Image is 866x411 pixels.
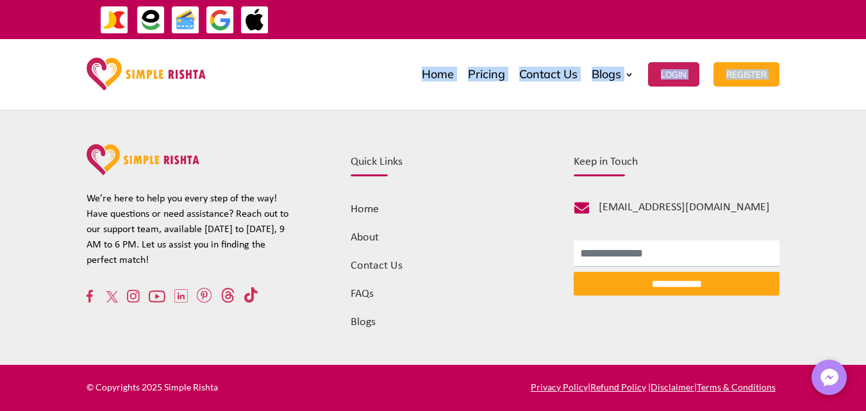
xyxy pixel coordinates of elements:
[697,382,776,392] a: Terms & Conditions
[452,381,779,394] p: | |
[87,144,199,176] img: website-logo-pink-orange
[651,382,694,392] a: Disclaimer
[519,42,578,106] a: Contact Us
[648,62,699,87] button: Login
[307,12,837,27] div: ایپ میں پیمنٹ صرف گوگل پے اور ایپل پے کے ذریعے ممکن ہے۔ ، یا کریڈٹ کارڈ کے ذریعے ویب سائٹ پر ہوگی۔
[648,42,699,106] a: Login
[351,288,374,300] a: FAQs
[137,6,165,35] img: EasyPaisa-icon
[540,8,567,30] strong: جاز کیش
[574,156,779,174] h4: Keep in Touch
[592,42,634,106] a: Blogs
[599,201,770,214] span: [EMAIL_ADDRESS][DOMAIN_NAME]
[87,382,218,392] span: © Copyrights 2025 Simple Rishta
[713,62,779,87] button: Register
[351,203,379,215] a: Home
[468,42,505,106] a: Pricing
[422,42,454,106] a: Home
[87,166,199,177] a: Simple rishta logo
[817,365,842,390] img: Messenger
[351,156,536,174] h4: Quick Links
[351,231,379,244] a: About
[100,6,129,35] img: JazzCash-icon
[713,42,779,106] a: Register
[531,382,588,392] a: Privacy Policy
[351,260,403,272] a: Contact Us
[508,8,537,30] strong: ایزی پیسہ
[574,201,589,215] span: 
[171,6,200,35] img: Credit Cards
[240,6,269,35] img: ApplePay-icon
[351,316,376,328] a: Blogs
[206,6,235,35] img: GooglePay-icon
[651,382,779,392] span: |
[87,194,288,265] span: We’re here to help you every step of the way! Have questions or need assistance? Reach out to our...
[590,382,646,392] a: Refund Policy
